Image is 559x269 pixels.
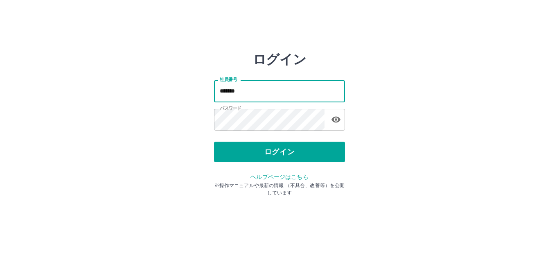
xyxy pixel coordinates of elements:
[253,52,307,67] h2: ログイン
[220,77,237,83] label: 社員番号
[214,182,345,197] p: ※操作マニュアルや最新の情報 （不具合、改善等）を公開しています
[214,142,345,162] button: ログイン
[220,105,241,111] label: パスワード
[250,174,308,180] a: ヘルプページはこちら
